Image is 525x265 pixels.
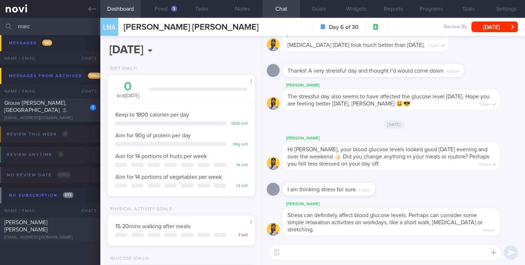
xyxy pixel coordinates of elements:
span: 0 [62,131,68,137]
span: [PERSON_NAME] [PERSON_NAME] [4,220,47,232]
div: [EMAIL_ADDRESS][DOMAIN_NAME] [4,235,96,240]
div: Diet (Daily) [107,66,138,72]
div: 90 g left [230,142,248,147]
span: 4:58pm [482,226,494,233]
span: Aim for 14 portions of fruits per week [115,153,207,159]
span: Hi [PERSON_NAME], your blood glucose levels looked good [DATE] evening and over the weekend 👍🏻 Di... [287,147,489,167]
span: Thanks! A very stressful day and thought I’d would come down [287,68,444,74]
span: 1 / 72 [63,192,74,198]
div: Review this week [5,129,70,139]
span: Stress can definitely affect blood glucose levels. Perhaps can consider some simple relaxation ac... [287,212,482,232]
span: [PERSON_NAME] [PERSON_NAME] [PERSON_NAME] [4,38,47,58]
strong: Day 6 of 30 [329,24,359,31]
span: 0 [57,151,64,157]
span: 0 / 162 [57,172,71,178]
span: 11:24am [479,100,491,107]
span: 10:55am [446,67,459,74]
div: 14 left [230,163,248,168]
div: 2 [90,43,96,49]
div: Messages from Archived [7,71,103,81]
span: Giouw [PERSON_NAME], [GEOGRAPHIC_DATA] [4,100,66,113]
div: [PERSON_NAME] [282,134,521,143]
div: [EMAIL_ADDRESS][DOMAIN_NAME] [4,116,96,121]
span: Aim for 14 portions of vegetables per week [115,174,222,180]
span: [PERSON_NAME] [PERSON_NAME] [124,23,259,31]
span: I am thinking stress for sure [287,187,356,192]
div: LMA [99,14,120,41]
div: Chats [72,84,100,98]
div: kcal [DATE] [115,80,141,99]
span: 9:52am [428,41,440,48]
span: The stressful day also seems to have affected the glucose level [DATE]. Hope you are feeling bett... [287,94,490,107]
div: Glucose (Daily) [107,256,149,261]
div: 1 [90,104,96,111]
span: 15-20mins walking after meals [115,224,190,229]
span: Keep to 1800 calories per day [115,112,189,118]
span: [MEDICAL_DATA] [DATE] look much better than [DATE]. [287,42,425,48]
span: 4:53pm [359,186,370,193]
span: 4:52pm [479,160,491,167]
div: No review date [5,170,72,180]
div: Review anytime [5,150,65,160]
div: [PERSON_NAME] [282,200,521,208]
div: Physical Activity Goals [107,207,172,212]
span: Aim for 90g of protein per day [115,133,191,138]
span: 1 / 966 [88,73,101,79]
div: 3 [171,6,177,12]
div: [EMAIL_ADDRESS][DOMAIN_NAME] [4,61,96,66]
div: 0 [115,80,141,93]
div: 1800 left [230,121,248,127]
div: 14 left [230,183,248,189]
div: 7 left [230,233,248,238]
span: [DATE] [384,120,404,129]
div: [PERSON_NAME] [282,81,521,90]
span: Review By [444,24,467,30]
button: [DATE] [471,21,518,32]
div: No subscription [7,191,75,200]
div: Chats [72,203,100,218]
